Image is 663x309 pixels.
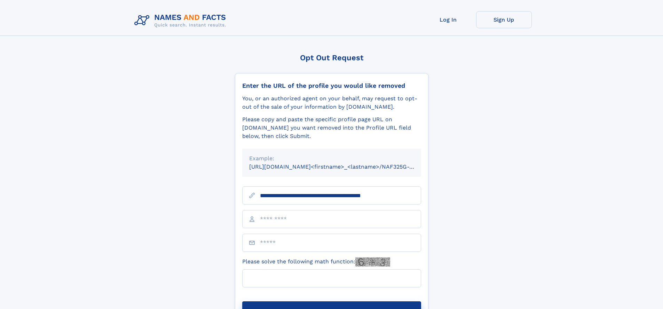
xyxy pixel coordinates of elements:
div: Opt Out Request [235,53,428,62]
div: You, or an authorized agent on your behalf, may request to opt-out of the sale of your informatio... [242,94,421,111]
img: Logo Names and Facts [132,11,232,30]
div: Please copy and paste the specific profile page URL on [DOMAIN_NAME] you want removed into the Pr... [242,115,421,140]
a: Log In [420,11,476,28]
a: Sign Up [476,11,532,28]
small: [URL][DOMAIN_NAME]<firstname>_<lastname>/NAF325G-xxxxxxxx [249,163,434,170]
div: Enter the URL of the profile you would like removed [242,82,421,90]
div: Example: [249,154,414,163]
label: Please solve the following math function: [242,257,390,266]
